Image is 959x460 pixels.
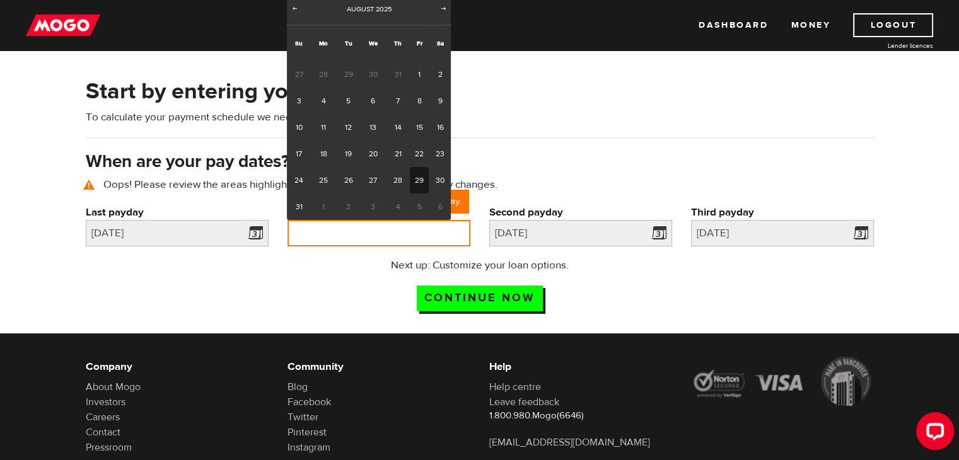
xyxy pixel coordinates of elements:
span: 5 [410,193,429,220]
a: Pinterest [288,426,327,439]
a: 27 [360,167,386,193]
a: Pressroom [86,441,132,454]
span: 2025 [376,4,392,14]
a: Contact [86,426,120,439]
a: 28 [386,167,409,193]
label: Second payday [489,205,672,220]
h6: Help [489,359,672,374]
a: 3 [287,88,310,114]
h2: Start by entering your pay dates [86,78,874,105]
a: Dashboard [699,13,768,37]
span: Thursday [394,39,402,47]
p: 1.800.980.Mogo(6646) [489,410,672,422]
a: 26 [337,167,360,193]
span: 31 [386,61,409,88]
a: 24 [287,167,310,193]
a: Help centre [489,381,541,393]
a: 4 [311,88,337,114]
a: 16 [429,114,451,141]
a: Careers [86,411,120,423]
a: 2 [429,61,451,88]
a: Investors [86,396,125,408]
span: 4 [386,193,409,220]
a: Instagram [288,441,330,454]
label: Third payday [691,205,874,220]
a: 17 [287,141,310,167]
input: Continue now [417,285,543,311]
a: 6 [360,88,386,114]
a: 29 [410,167,429,193]
a: Next [438,3,450,16]
a: 14 [386,114,409,141]
a: 12 [337,114,360,141]
span: Monday [319,39,328,47]
p: Oops! Please review the areas highlighted below and make any necessary changes. [86,177,874,192]
span: August [347,4,374,14]
h6: Community [288,359,470,374]
a: 15 [410,114,429,141]
p: To calculate your payment schedule we need to know your pay dates. [86,110,874,125]
a: 22 [410,141,429,167]
span: 1 [311,193,337,220]
span: Sunday [295,39,303,47]
span: 6 [429,193,451,220]
span: Saturday [436,39,443,47]
a: 10 [287,114,310,141]
h6: Company [86,359,269,374]
a: 8 [410,88,429,114]
img: legal-icons-92a2ffecb4d32d839781d1b4e4802d7b.png [691,357,874,406]
a: 31 [287,193,310,220]
span: 27 [287,61,310,88]
span: 28 [311,61,337,88]
a: 20 [360,141,386,167]
a: 30 [429,167,451,193]
a: Lender licences [839,41,933,50]
a: Blog [288,381,308,393]
a: Facebook [288,396,331,408]
span: 29 [337,61,360,88]
a: 25 [311,167,337,193]
p: Next up: Customize your loan options. [354,258,605,273]
a: Leave feedback [489,396,559,408]
a: Twitter [288,411,318,423]
h3: When are your pay dates? [86,152,874,172]
a: 18 [311,141,337,167]
a: About Mogo [86,381,141,393]
a: [EMAIL_ADDRESS][DOMAIN_NAME] [489,436,650,449]
a: 21 [386,141,409,167]
a: 7 [386,88,409,114]
iframe: LiveChat chat widget [906,407,959,460]
a: 9 [429,88,451,114]
span: Next [439,3,449,13]
a: Logout [853,13,933,37]
span: 30 [360,61,386,88]
a: 19 [337,141,360,167]
a: 1 [410,61,429,88]
a: 11 [311,114,337,141]
a: 23 [429,141,451,167]
img: mogo_logo-11ee424be714fa7cbb0f0f49df9e16ec.png [26,13,100,37]
span: Wednesday [369,39,378,47]
span: Friday [416,39,422,47]
span: 3 [360,193,386,220]
span: Prev [289,3,299,13]
a: 13 [360,114,386,141]
a: Money [791,13,830,37]
span: 2 [337,193,360,220]
a: Prev [288,3,301,16]
a: 5 [337,88,360,114]
label: Last payday [86,205,269,220]
span: Tuesday [344,39,352,47]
